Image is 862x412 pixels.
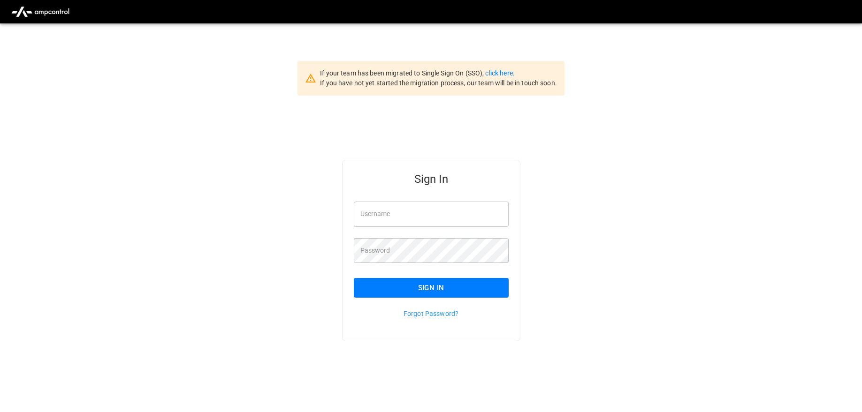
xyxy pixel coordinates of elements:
span: If you have not yet started the migration process, our team will be in touch soon. [320,79,557,87]
a: click here. [485,69,514,77]
span: If your team has been migrated to Single Sign On (SSO), [320,69,485,77]
h5: Sign In [354,172,509,187]
p: Forgot Password? [354,309,509,318]
img: ampcontrol.io logo [8,3,73,21]
button: Sign In [354,278,509,298]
